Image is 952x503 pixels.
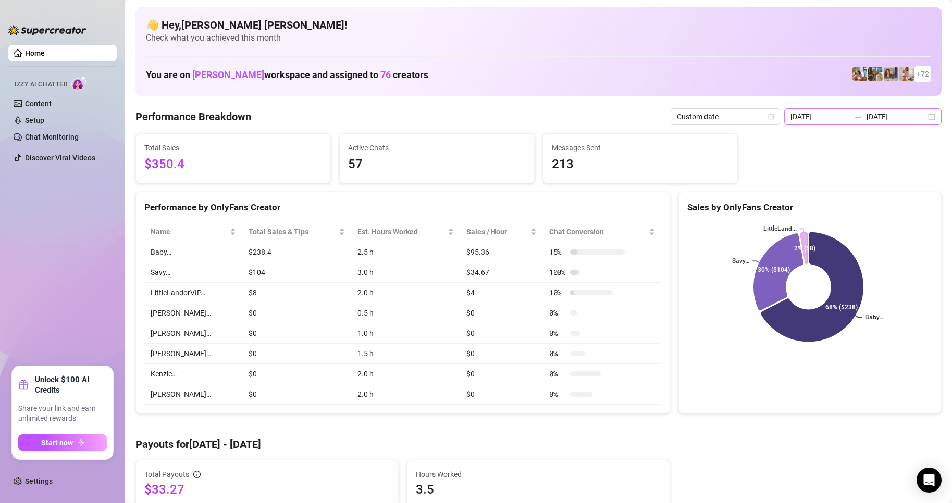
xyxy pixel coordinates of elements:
a: Setup [25,116,44,124]
td: $0 [460,364,543,384]
h4: Performance Breakdown [135,109,251,124]
td: $0 [460,344,543,364]
span: Izzy AI Chatter [15,80,67,90]
th: Sales / Hour [460,222,543,242]
span: 213 [552,155,730,174]
span: Start now [41,438,73,447]
span: Check what you achieved this month [146,32,931,44]
td: 2.0 h [351,283,461,303]
span: + 72 [917,68,929,80]
td: [PERSON_NAME]… [144,384,242,405]
button: Start nowarrow-right [18,434,107,451]
span: Total Sales [144,142,322,154]
td: 2.0 h [351,364,461,384]
span: info-circle [193,471,201,478]
span: $350.4 [144,155,322,174]
span: arrow-right [77,439,84,446]
td: $0 [242,384,351,405]
span: Hours Worked [416,469,661,480]
h4: Payouts for [DATE] - [DATE] [135,437,942,451]
td: Baby… [144,242,242,262]
span: Messages Sent [552,142,730,154]
span: 57 [348,155,526,174]
a: Home [25,49,45,57]
span: 0 % [549,388,566,400]
td: $0 [460,384,543,405]
span: 15 % [549,246,566,258]
td: Savy… [144,262,242,283]
text: Baby… [865,314,883,321]
span: Sales / Hour [466,226,528,237]
td: [PERSON_NAME]… [144,303,242,323]
a: Settings [25,477,53,485]
span: Name [151,226,228,237]
span: Total Payouts [144,469,189,480]
td: $0 [242,323,351,344]
span: 10 % [549,287,566,298]
strong: Unlock $100 AI Credits [35,374,107,395]
td: 1.5 h [351,344,461,364]
span: calendar [768,114,774,120]
td: $8 [242,283,351,303]
td: $238.4 [242,242,351,262]
td: 2.0 h [351,384,461,405]
a: Content [25,99,52,108]
td: $0 [242,303,351,323]
text: LittleLand... [763,225,797,233]
td: 0.5 h [351,303,461,323]
h1: You are on workspace and assigned to creators [146,69,428,81]
a: Discover Viral Videos [25,154,95,162]
a: Chat Monitoring [25,133,79,141]
span: to [854,112,862,121]
img: logo-BBDzfeDw.svg [8,25,86,35]
span: swap-right [854,112,862,121]
th: Name [144,222,242,242]
th: Total Sales & Tips [242,222,351,242]
td: [PERSON_NAME]… [144,344,242,364]
td: $4 [460,283,543,303]
span: 3.5 [416,481,661,498]
td: Kenzie… [144,364,242,384]
td: $0 [460,303,543,323]
img: Esmeralda (@esme_duhhh) [884,67,898,81]
td: $0 [242,364,351,384]
img: AI Chatter [71,76,88,91]
span: 0 % [549,328,566,339]
img: ash (@babyburberry) [868,67,883,81]
td: 3.0 h [351,262,461,283]
span: Active Chats [348,142,526,154]
td: $0 [460,323,543,344]
span: 0 % [549,348,566,359]
span: gift [18,380,29,390]
td: $34.67 [460,262,543,283]
span: 0 % [549,307,566,319]
td: $95.36 [460,242,543,262]
img: ildgaf (@ildgaff) [852,67,867,81]
span: 76 [380,69,391,80]
h4: 👋 Hey, [PERSON_NAME] [PERSON_NAME] ! [146,18,931,32]
td: $0 [242,344,351,364]
span: Custom date [677,109,774,124]
span: [PERSON_NAME] [192,69,264,80]
span: 100 % [549,267,566,278]
td: $104 [242,262,351,283]
span: Total Sales & Tips [249,226,336,237]
td: 1.0 h [351,323,461,344]
td: [PERSON_NAME]… [144,323,242,344]
span: Share your link and earn unlimited rewards [18,404,107,424]
div: Performance by OnlyFans Creator [144,200,661,215]
input: Start date [790,111,850,122]
span: 0 % [549,368,566,380]
div: Open Intercom Messenger [917,468,942,493]
th: Chat Conversion [543,222,661,242]
span: $33.27 [144,481,390,498]
div: Sales by OnlyFans Creator [687,200,933,215]
td: 2.5 h [351,242,461,262]
img: Mia (@sexcmia) [899,67,914,81]
td: LittleLandorVIP… [144,283,242,303]
div: Est. Hours Worked [357,226,446,237]
input: End date [867,111,926,122]
span: Chat Conversion [549,226,647,237]
text: Savy… [732,257,749,265]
